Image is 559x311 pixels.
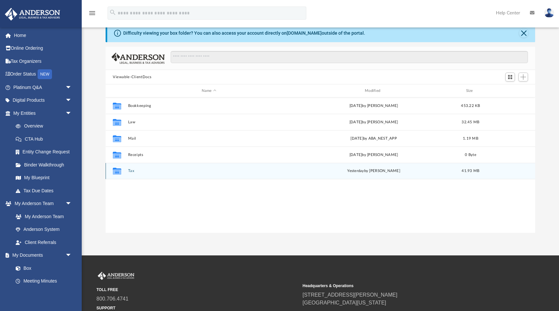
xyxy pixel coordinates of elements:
[9,262,75,275] a: Box
[461,104,480,108] span: 453.22 KB
[5,197,78,210] a: My Anderson Teamarrow_drop_down
[5,42,82,55] a: Online Ordering
[9,184,82,197] a: Tax Due Dates
[458,88,484,94] div: Size
[5,81,82,94] a: Platinum Q&Aarrow_drop_down
[462,169,479,173] span: 41.93 MB
[65,249,78,262] span: arrow_drop_down
[128,153,290,157] button: Receipts
[5,94,82,107] a: Digital Productsarrow_drop_down
[3,8,62,21] img: Anderson Advisors Platinum Portal
[9,171,78,184] a: My Blueprint
[5,55,82,68] a: Tax Organizers
[293,152,455,158] div: [DATE] by [PERSON_NAME]
[519,28,528,38] button: Close
[462,120,479,124] span: 32.45 MB
[9,223,78,236] a: Anderson System
[96,296,128,302] a: 800.706.4741
[9,287,75,301] a: Forms Library
[505,73,515,82] button: Switch to Grid View
[65,81,78,94] span: arrow_drop_down
[5,249,78,262] a: My Documentsarrow_drop_down
[9,210,75,223] a: My Anderson Team
[9,120,82,133] a: Overview
[65,107,78,120] span: arrow_drop_down
[9,236,78,249] a: Client Referrals
[9,146,82,159] a: Entity Change Request
[128,136,290,141] button: Mail
[109,9,116,16] i: search
[128,169,290,173] button: Tax
[486,88,532,94] div: id
[88,12,96,17] a: menu
[171,51,528,63] input: Search files and folders
[123,30,365,37] div: Difficulty viewing your box folder? You can also access your account directly on outside of the p...
[113,74,151,80] button: Viewable-ClientDocs
[287,30,322,36] a: [DOMAIN_NAME]
[293,136,455,142] div: [DATE] by ABA_NEST_APP
[465,153,476,157] span: 0 Byte
[65,94,78,107] span: arrow_drop_down
[303,292,398,298] a: [STREET_ADDRESS][PERSON_NAME]
[347,169,364,173] span: yesterday
[128,120,290,124] button: Law
[38,69,52,79] div: NEW
[109,88,125,94] div: id
[96,305,298,311] small: SUPPORT
[5,68,82,81] a: Order StatusNEW
[303,300,386,305] a: [GEOGRAPHIC_DATA][US_STATE]
[88,9,96,17] i: menu
[303,283,504,289] small: Headquarters & Operations
[293,103,455,109] div: [DATE] by [PERSON_NAME]
[463,137,478,140] span: 1.19 MB
[96,287,298,293] small: TOLL FREE
[128,88,290,94] div: Name
[9,158,82,171] a: Binder Walkthrough
[544,8,554,18] img: User Pic
[128,104,290,108] button: Bookkeeping
[293,88,455,94] div: Modified
[293,168,455,174] div: by [PERSON_NAME]
[9,275,78,288] a: Meeting Minutes
[96,272,136,280] img: Anderson Advisors Platinum Portal
[5,107,82,120] a: My Entitiesarrow_drop_down
[106,97,535,233] div: grid
[518,73,528,82] button: Add
[65,197,78,211] span: arrow_drop_down
[9,132,82,146] a: CTA Hub
[293,119,455,125] div: [DATE] by [PERSON_NAME]
[5,29,82,42] a: Home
